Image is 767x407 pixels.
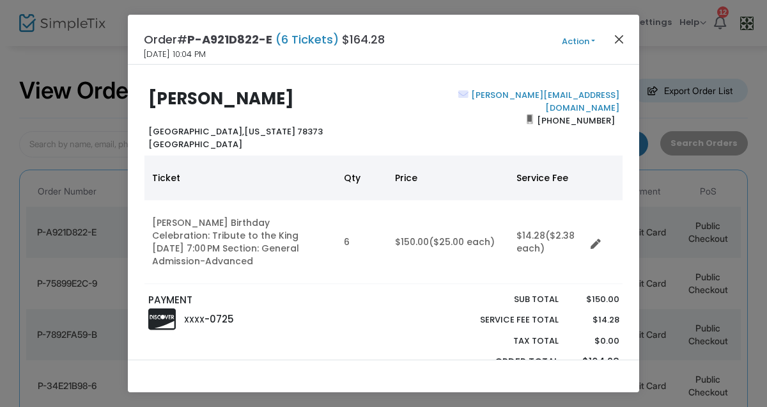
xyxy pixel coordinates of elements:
[184,314,205,325] span: XXXX
[144,200,336,284] td: [PERSON_NAME] Birthday Celebration: Tribute to the King [DATE] 7:00 PM Section: General Admission...
[571,293,619,306] p: $150.00
[509,200,585,284] td: $14.28
[450,314,559,326] p: Service Fee Total
[144,31,385,48] h4: Order# $164.28
[148,125,323,150] b: [US_STATE] 78373 [GEOGRAPHIC_DATA]
[205,312,234,326] span: -0725
[187,31,272,47] span: P-A921D822-E
[469,89,619,114] a: [PERSON_NAME][EMAIL_ADDRESS][DOMAIN_NAME]
[144,156,623,284] div: Data table
[540,35,617,49] button: Action
[571,314,619,326] p: $14.28
[144,48,206,61] span: [DATE] 10:04 PM
[450,335,559,347] p: Tax Total
[509,156,585,200] th: Service Fee
[387,200,509,284] td: $150.00
[144,156,336,200] th: Ticket
[148,125,244,138] span: [GEOGRAPHIC_DATA],
[148,293,378,308] p: PAYMENT
[387,156,509,200] th: Price
[272,31,342,47] span: (6 Tickets)
[336,156,387,200] th: Qty
[611,31,628,47] button: Close
[516,229,575,255] span: ($2.38 each)
[571,355,619,370] p: $164.28
[148,87,294,110] b: [PERSON_NAME]
[571,335,619,347] p: $0.00
[533,110,619,131] span: [PHONE_NUMBER]
[429,235,495,248] span: ($25.00 each)
[450,293,559,306] p: Sub total
[336,200,387,284] td: 6
[450,355,559,370] p: Order Total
